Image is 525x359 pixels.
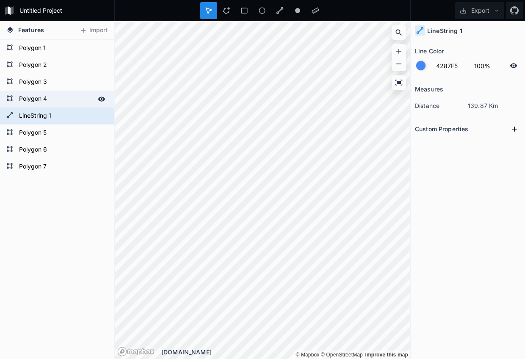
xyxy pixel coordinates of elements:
[415,44,444,58] h2: Line Color
[365,352,408,358] a: Map feedback
[75,24,112,37] button: Import
[117,347,155,356] a: Mapbox logo
[296,352,319,358] a: Mapbox
[18,25,44,34] span: Features
[321,352,363,358] a: OpenStreetMap
[415,83,443,96] h2: Measures
[468,101,521,110] dd: 139.87 Km
[455,2,504,19] button: Export
[415,122,468,135] h2: Custom Properties
[161,348,410,356] div: [DOMAIN_NAME]
[427,26,462,35] h4: LineString 1
[415,101,468,110] dt: distance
